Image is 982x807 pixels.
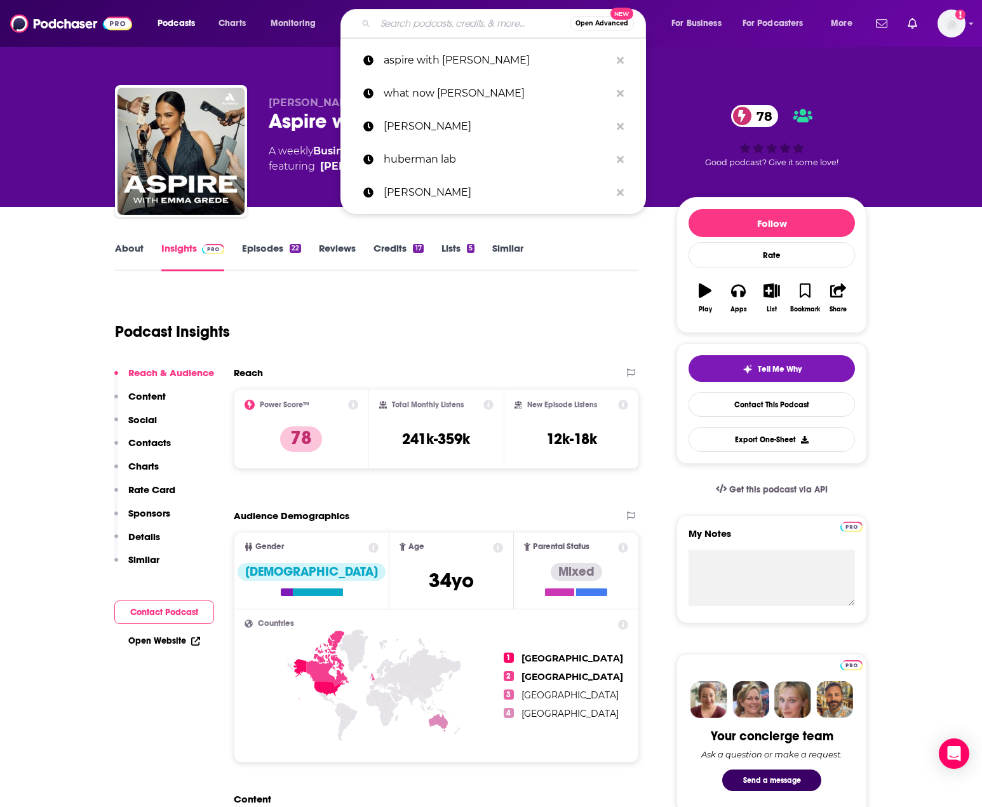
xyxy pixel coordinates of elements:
[114,484,175,507] button: Rate Card
[114,460,159,484] button: Charts
[392,400,464,409] h2: Total Monthly Listens
[340,110,646,143] a: [PERSON_NAME]
[467,244,474,253] div: 5
[521,689,619,701] span: [GEOGRAPHIC_DATA]
[831,15,852,32] span: More
[269,97,409,109] span: [PERSON_NAME] | Audacy
[114,437,171,460] button: Contacts
[118,88,245,215] img: Aspire with Emma Grede
[521,708,619,719] span: [GEOGRAPHIC_DATA]
[663,13,737,34] button: open menu
[441,242,474,271] a: Lists5
[242,242,301,271] a: Episodes22
[816,681,853,718] img: Jon Profile
[689,275,722,321] button: Play
[402,430,470,449] h3: 241k-359k
[546,430,597,449] h3: 12k-18k
[320,159,411,174] div: [PERSON_NAME]
[840,658,863,670] a: Pro website
[262,13,332,34] button: open menu
[527,400,597,409] h2: New Episode Listens
[271,15,316,32] span: Monitoring
[115,322,230,341] h1: Podcast Insights
[408,543,424,551] span: Age
[840,522,863,532] img: Podchaser Pro
[384,143,610,176] p: huberman lab
[238,563,386,581] div: [DEMOGRAPHIC_DATA]
[128,437,171,449] p: Contacts
[705,158,838,167] span: Good podcast? Give it some love!
[722,770,821,791] button: Send a message
[758,364,802,374] span: Tell Me Why
[938,10,965,37] span: Logged in as chonisebass
[521,653,623,664] span: [GEOGRAPHIC_DATA]
[570,16,634,31] button: Open AdvancedNew
[504,671,514,681] span: 2
[128,507,170,519] p: Sponsors
[521,671,623,682] span: [GEOGRAPHIC_DATA]
[128,484,175,496] p: Rate Card
[790,306,820,313] div: Bookmark
[732,681,769,718] img: Barbara Profile
[210,13,253,34] a: Charts
[711,728,833,744] div: Your concierge team
[114,553,159,577] button: Similar
[260,400,309,409] h2: Power Score™
[234,367,263,379] h2: Reach
[840,520,863,532] a: Pro website
[340,44,646,77] a: aspire with [PERSON_NAME]
[115,242,144,271] a: About
[551,563,602,581] div: Mixed
[722,275,755,321] button: Apps
[128,635,200,646] a: Open Website
[671,15,722,32] span: For Business
[128,367,214,379] p: Reach & Audience
[413,244,423,253] div: 17
[313,145,360,157] a: Business
[161,242,224,271] a: InsightsPodchaser Pro
[269,159,532,174] span: featuring
[10,11,132,36] img: Podchaser - Follow, Share and Rate Podcasts
[575,20,628,27] span: Open Advanced
[114,367,214,390] button: Reach & Audience
[939,738,969,769] div: Open Intercom Messenger
[340,143,646,176] a: huberman lab
[689,355,855,382] button: tell me why sparkleTell Me Why
[255,543,284,551] span: Gender
[319,242,356,271] a: Reviews
[128,553,159,566] p: Similar
[114,414,157,437] button: Social
[384,77,610,110] p: what now trevor noah
[384,110,610,143] p: jay shetty
[114,531,160,554] button: Details
[744,105,779,127] span: 78
[701,749,842,759] div: Ask a question or make a request.
[840,660,863,670] img: Podchaser Pro
[258,620,294,628] span: Countries
[158,15,195,32] span: Podcasts
[774,681,811,718] img: Jules Profile
[822,275,855,321] button: Share
[128,414,157,426] p: Social
[690,681,727,718] img: Sydney Profile
[128,390,166,402] p: Content
[689,242,855,268] div: Rate
[128,531,160,543] p: Details
[689,392,855,417] a: Contact This Podcast
[340,176,646,209] a: [PERSON_NAME]
[755,275,788,321] button: List
[533,543,589,551] span: Parental Status
[384,44,610,77] p: aspire with emma grede
[788,275,821,321] button: Bookmark
[128,460,159,472] p: Charts
[373,242,423,271] a: Credits17
[114,600,214,624] button: Contact Podcast
[429,568,474,593] span: 34 yo
[384,176,610,209] p: jonathan van ness
[353,9,658,38] div: Search podcasts, credits, & more...
[699,306,712,313] div: Play
[676,97,867,175] div: 78Good podcast? Give it some love!
[689,527,855,550] label: My Notes
[504,653,514,663] span: 1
